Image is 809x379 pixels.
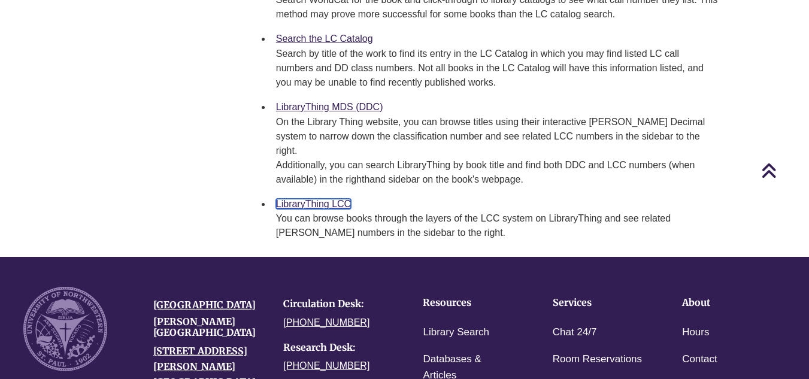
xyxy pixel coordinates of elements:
[283,299,395,310] h4: Circulation Desk:
[553,298,645,308] h4: Services
[153,299,256,311] a: [GEOGRAPHIC_DATA]
[23,287,107,371] img: UNW seal
[423,298,515,308] h4: Resources
[276,102,383,112] a: LibraryThing MDS (DDC)
[682,351,717,368] a: Contact
[276,211,719,240] div: You can browse books through the layers of the LCC system on LibraryThing and see related [PERSON...
[682,324,709,341] a: Hours
[423,324,489,341] a: Library Search
[283,342,395,353] h4: Research Desk:
[761,162,806,178] a: Back to Top
[682,298,774,308] h4: About
[283,317,369,328] a: [PHONE_NUMBER]
[276,34,373,44] a: Search the LC Catalog
[553,351,642,368] a: Room Reservations
[153,317,265,338] h4: [PERSON_NAME][GEOGRAPHIC_DATA]
[553,324,597,341] a: Chat 24/7
[276,115,719,187] div: On the Library Thing website, you can browse titles using their interactive [PERSON_NAME] Decimal...
[276,47,719,90] div: Search by title of the work to find its entry in the LC Catalog in which you may find listed LC c...
[276,199,351,209] a: LibraryThing LCC
[283,360,369,371] a: [PHONE_NUMBER]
